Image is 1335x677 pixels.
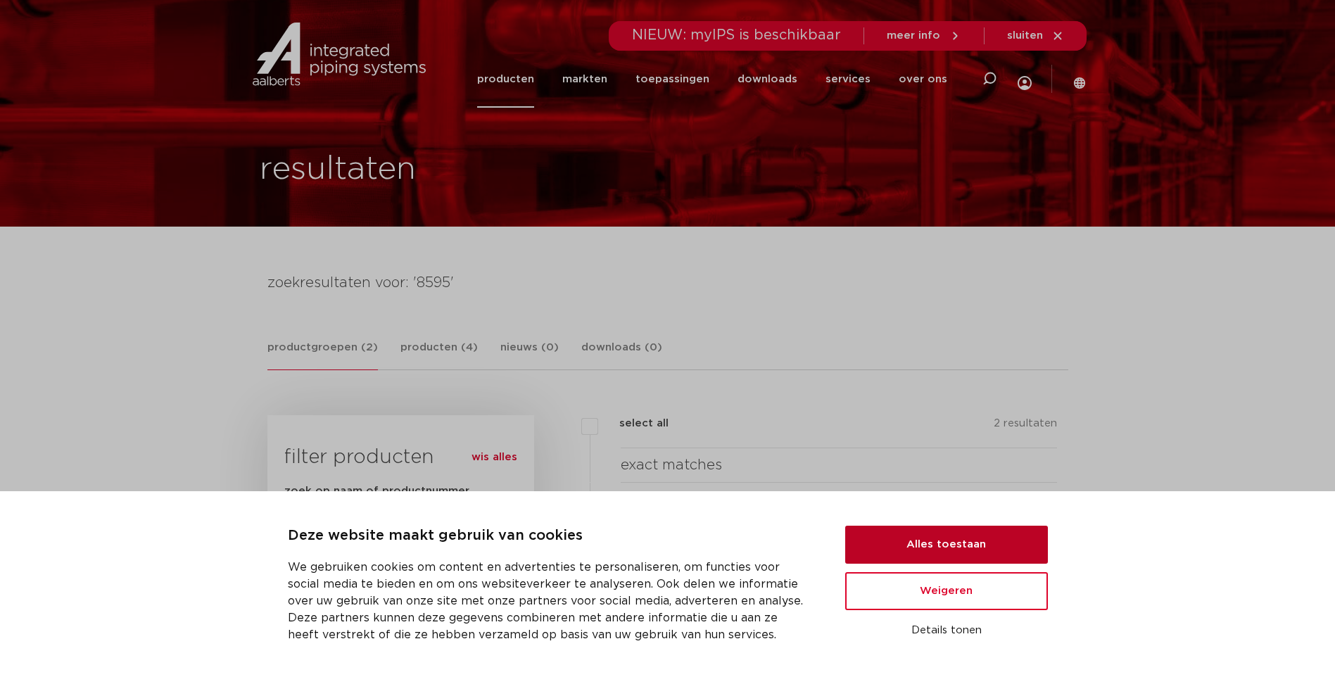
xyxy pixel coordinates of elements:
span: meer info [887,30,940,41]
a: downloads [738,51,797,108]
span: NIEUW: myIPS is beschikbaar [632,28,841,42]
p: 2 resultaten [994,415,1057,437]
nav: Menu [477,51,947,108]
label: zoek op naam of productnummer [284,483,469,500]
a: wis alles [472,449,517,466]
div: my IPS [1018,46,1032,112]
a: sluiten [1007,30,1064,42]
h4: exact matches [621,454,1058,476]
a: downloads (0) [581,339,662,369]
a: producten [477,51,534,108]
a: producten (4) [400,339,478,369]
a: over ons [899,51,947,108]
a: meer info [887,30,961,42]
span: sluiten [1007,30,1043,41]
a: nieuws (0) [500,339,559,369]
a: productgroepen (2) [267,339,378,370]
p: We gebruiken cookies om content en advertenties te personaliseren, om functies voor social media ... [288,559,811,643]
button: Alles toestaan [845,526,1048,564]
button: Details tonen [845,619,1048,643]
h1: resultaten [260,147,416,192]
label: select all [598,415,669,432]
a: services [825,51,871,108]
a: toepassingen [635,51,709,108]
button: Weigeren [845,572,1048,610]
h4: zoekresultaten voor: '8595' [267,272,1068,294]
p: Deze website maakt gebruik van cookies [288,525,811,548]
h3: filter producten [284,443,517,472]
a: markten [562,51,607,108]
